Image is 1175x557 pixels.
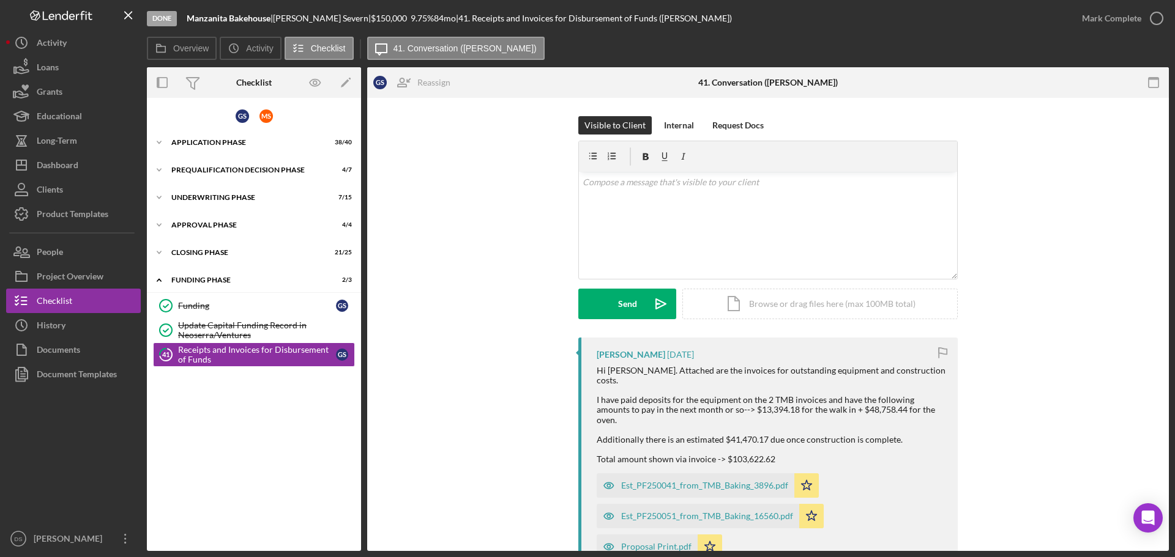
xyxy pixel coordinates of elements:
div: Internal [664,116,694,135]
div: G S [236,109,249,123]
div: Checklist [37,289,72,316]
button: DS[PERSON_NAME] [6,526,141,551]
div: [PERSON_NAME] [31,526,110,554]
div: Done [147,11,177,26]
time: 2025-08-21 04:05 [667,350,694,360]
label: Activity [246,43,273,53]
div: 9.75 % [411,13,434,23]
tspan: 41 [162,350,170,358]
div: 41. Conversation ([PERSON_NAME]) [698,78,838,87]
div: Hi [PERSON_NAME]. Attached are the invoices for outstanding equipment and construction costs. I h... [597,366,946,464]
div: Request Docs [712,116,764,135]
button: Request Docs [706,116,770,135]
div: Mark Complete [1082,6,1141,31]
div: 4 / 4 [330,221,352,229]
button: Est_PF250041_from_TMB_Baking_3896.pdf [597,473,819,498]
label: 41. Conversation ([PERSON_NAME]) [394,43,537,53]
div: 21 / 25 [330,249,352,256]
div: Send [618,289,637,319]
div: Documents [37,338,80,365]
div: Educational [37,104,82,131]
button: Educational [6,104,141,128]
div: People [37,240,63,267]
div: Grants [37,79,62,107]
a: 41Receipts and Invoices for Disbursement of FundsGS [153,342,355,367]
button: Clients [6,177,141,202]
div: Application Phase [171,139,321,146]
div: M S [259,109,273,123]
button: Long-Term [6,128,141,153]
button: Internal [658,116,700,135]
button: Activity [220,37,281,60]
div: Receipts and Invoices for Disbursement of Funds [178,345,336,364]
div: History [37,313,65,341]
div: Clients [37,177,63,205]
button: Send [578,289,676,319]
div: 7 / 15 [330,194,352,201]
div: Document Templates [37,362,117,389]
div: 2 / 3 [330,276,352,284]
button: Product Templates [6,202,141,226]
button: Overview [147,37,217,60]
button: People [6,240,141,264]
button: Checklist [285,37,354,60]
button: Checklist [6,289,141,313]
button: Documents [6,338,141,362]
div: Underwriting Phase [171,194,321,201]
div: Funding [178,301,336,311]
button: History [6,313,141,338]
button: Activity [6,31,141,55]
div: Product Templates [37,202,108,229]
div: Update Capital Funding Record in Neoserra/Ventures [178,320,354,340]
div: | [187,13,273,23]
div: Open Intercom Messenger [1133,503,1163,533]
button: Project Overview [6,264,141,289]
div: G S [336,300,348,312]
div: Approval Phase [171,221,321,229]
div: [PERSON_NAME] [597,350,665,360]
div: Prequalification Decision Phase [171,166,321,174]
div: 84 mo [434,13,456,23]
div: Est_PF250051_from_TMB_Baking_16560.pdf [621,511,793,521]
button: Visible to Client [578,116,652,135]
div: Closing Phase [171,249,321,256]
div: | 41. Receipts and Invoices for Disbursement of Funds ([PERSON_NAME]) [456,13,732,23]
div: Funding Phase [171,276,321,284]
button: GSReassign [367,70,463,95]
button: Dashboard [6,153,141,177]
div: Checklist [236,78,272,87]
div: [PERSON_NAME] Severn | [273,13,371,23]
label: Checklist [311,43,346,53]
button: Grants [6,79,141,104]
div: 38 / 40 [330,139,352,146]
text: DS [14,536,22,542]
div: 4 / 7 [330,166,352,174]
button: Loans [6,55,141,79]
div: Loans [37,55,59,83]
button: Mark Complete [1070,6,1169,31]
div: Project Overview [37,264,103,292]
div: Visible to Client [584,116,646,135]
a: FundingGS [153,293,355,318]
div: Reassign [417,70,450,95]
label: Overview [173,43,209,53]
div: Dashboard [37,153,78,180]
button: Document Templates [6,362,141,386]
div: G S [373,76,387,89]
a: Update Capital Funding Record in Neoserra/Ventures [153,318,355,342]
div: $150,000 [371,13,411,23]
